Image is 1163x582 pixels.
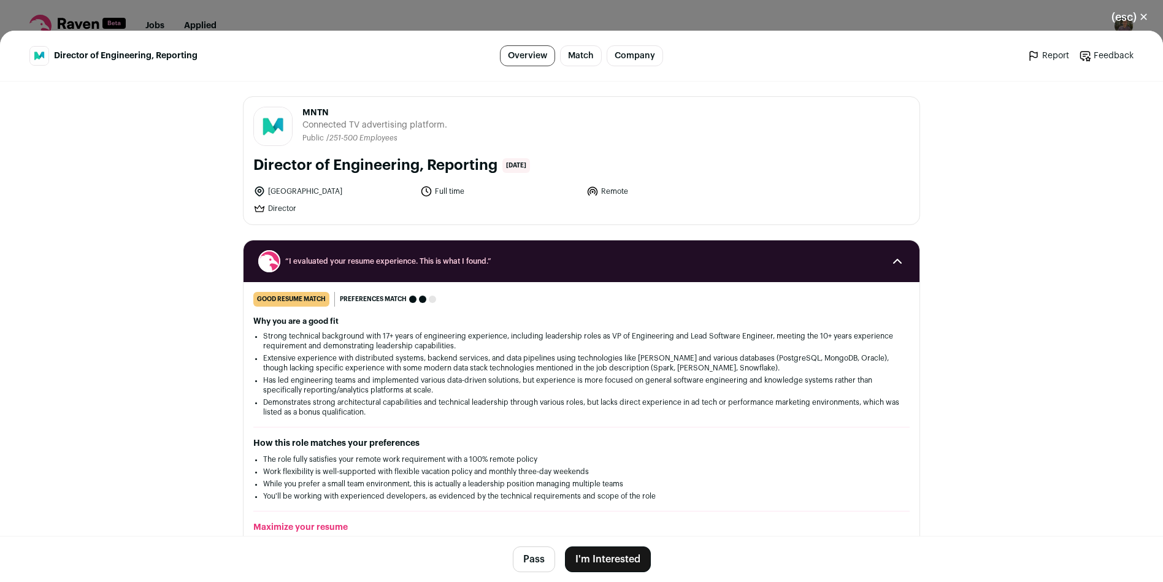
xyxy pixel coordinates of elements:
h2: Why you are a good fit [253,316,910,326]
a: Feedback [1079,50,1134,62]
li: Strong technical background with 17+ years of engineering experience, including leadership roles ... [263,331,900,351]
li: Work flexibility is well-supported with flexible vacation policy and monthly three-day weekends [263,467,900,477]
span: Connected TV advertising platform. [302,119,447,131]
img: bd43b29d88c3d8bf01e50ea52e6c49c5355be34d0ee7b31e5936a8108a6d1a20 [30,47,48,65]
li: Has led engineering teams and implemented various data-driven solutions, but experience is more f... [263,375,900,395]
span: Preferences match [340,293,407,305]
a: Company [607,45,663,66]
li: [GEOGRAPHIC_DATA] [253,185,413,197]
li: You'll be working with experienced developers, as evidenced by the technical requirements and sco... [263,491,900,501]
li: Demonstrates strong architectural capabilities and technical leadership through various roles, bu... [263,397,900,417]
img: bd43b29d88c3d8bf01e50ea52e6c49c5355be34d0ee7b31e5936a8108a6d1a20 [254,107,292,145]
li: Extensive experience with distributed systems, backend services, and data pipelines using technol... [263,353,900,373]
a: Match [560,45,602,66]
span: 251-500 Employees [329,134,397,142]
li: / [326,134,397,143]
span: “I evaluated your resume experience. This is what I found.” [285,256,878,266]
span: MNTN [302,107,447,119]
li: The role fully satisfies your remote work requirement with a 100% remote policy [263,454,900,464]
button: Pass [513,546,555,572]
div: good resume match [253,292,329,307]
li: Public [302,134,326,143]
span: [DATE] [502,158,530,173]
h1: Director of Engineering, Reporting [253,156,497,175]
button: I'm Interested [565,546,651,572]
li: While you prefer a small team environment, this is actually a leadership position managing multip... [263,479,900,489]
a: Report [1027,50,1069,62]
a: Overview [500,45,555,66]
h2: Maximize your resume [253,521,910,534]
span: Director of Engineering, Reporting [54,50,198,62]
h2: How this role matches your preferences [253,437,910,450]
li: Director [253,202,413,215]
button: Close modal [1097,4,1163,31]
li: Remote [586,185,746,197]
li: Full time [420,185,580,197]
